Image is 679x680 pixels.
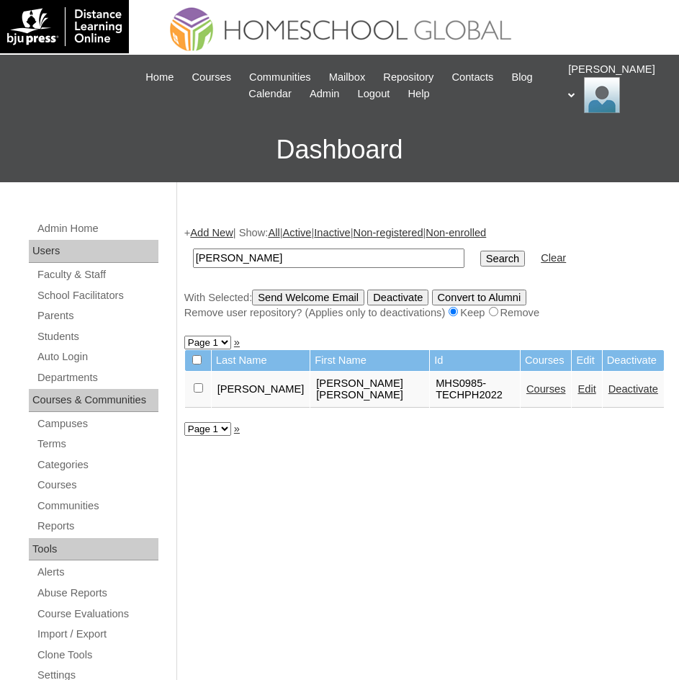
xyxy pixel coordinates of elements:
[36,328,158,346] a: Students
[283,227,312,238] a: Active
[36,497,158,515] a: Communities
[268,227,279,238] a: All
[36,584,158,602] a: Abuse Reports
[329,69,366,86] span: Mailbox
[36,266,158,284] a: Faculty & Staff
[249,69,311,86] span: Communities
[426,227,486,238] a: Non-enrolled
[242,69,318,86] a: Communities
[145,69,174,86] span: Home
[444,69,500,86] a: Contacts
[36,435,158,453] a: Terms
[36,287,158,305] a: School Facilitators
[36,220,158,238] a: Admin Home
[192,69,231,86] span: Courses
[584,77,620,113] img: Ariane Ebuen
[36,517,158,535] a: Reports
[451,69,493,86] span: Contacts
[511,69,532,86] span: Blog
[376,69,441,86] a: Repository
[408,86,429,102] span: Help
[7,7,122,46] img: logo-white.png
[241,86,298,102] a: Calendar
[432,290,527,305] input: Convert to Alumni
[310,86,340,102] span: Admin
[351,86,397,102] a: Logout
[521,350,572,371] td: Courses
[212,350,310,371] td: Last Name
[480,251,525,267] input: Search
[29,538,158,561] div: Tools
[354,227,423,238] a: Non-registered
[184,290,665,321] div: With Selected:
[36,369,158,387] a: Departments
[526,383,566,395] a: Courses
[358,86,390,102] span: Logout
[430,350,520,371] td: Id
[367,290,428,305] input: Deactivate
[36,456,158,474] a: Categories
[36,348,158,366] a: Auto Login
[430,372,520,408] td: MHS0985-TECHPH2022
[234,423,240,434] a: »
[36,646,158,664] a: Clone Tools
[36,563,158,581] a: Alerts
[234,336,240,348] a: »
[184,305,665,321] div: Remove user repository? (Applies only to deactivations) Keep Remove
[302,86,347,102] a: Admin
[7,117,672,182] h3: Dashboard
[310,372,429,408] td: [PERSON_NAME] [PERSON_NAME]
[252,290,364,305] input: Send Welcome Email
[577,383,595,395] a: Edit
[212,372,310,408] td: [PERSON_NAME]
[184,69,238,86] a: Courses
[541,252,566,264] a: Clear
[572,350,601,371] td: Edit
[504,69,539,86] a: Blog
[322,69,373,86] a: Mailbox
[400,86,436,102] a: Help
[29,389,158,412] div: Courses & Communities
[36,625,158,643] a: Import / Export
[36,605,158,623] a: Course Evaluations
[603,350,664,371] td: Deactivate
[383,69,433,86] span: Repository
[193,249,464,268] input: Search
[36,476,158,494] a: Courses
[29,240,158,263] div: Users
[568,62,665,113] div: [PERSON_NAME]
[184,225,665,321] div: + | Show: | | | |
[608,383,658,395] a: Deactivate
[36,415,158,433] a: Campuses
[138,69,181,86] a: Home
[310,350,429,371] td: First Name
[190,227,233,238] a: Add New
[36,307,158,325] a: Parents
[314,227,351,238] a: Inactive
[248,86,291,102] span: Calendar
